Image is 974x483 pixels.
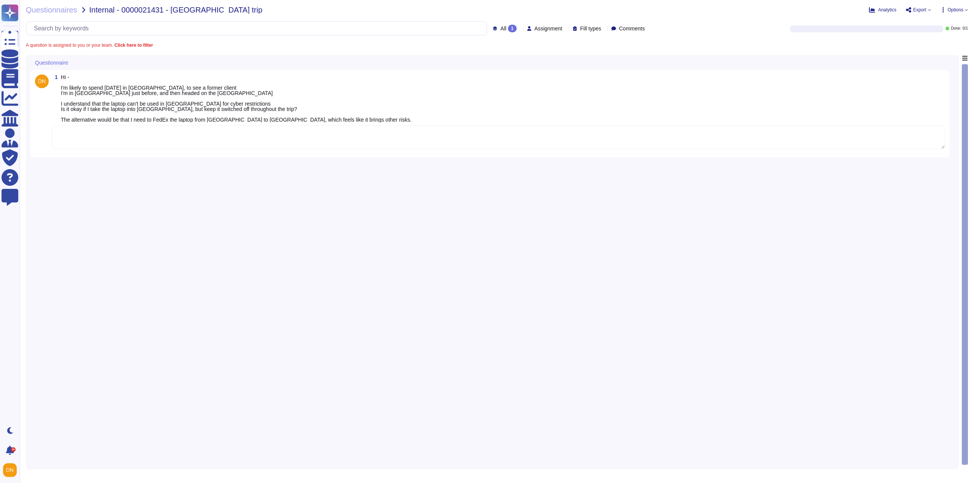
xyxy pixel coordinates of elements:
[500,26,506,31] span: All
[3,463,17,477] img: user
[52,74,58,80] span: 1
[913,8,926,12] span: Export
[89,6,263,14] span: Internal - 0000021431 - [GEOGRAPHIC_DATA] trip
[619,26,645,31] span: Comments
[2,462,22,478] button: user
[11,447,16,452] div: 9+
[963,27,968,30] span: 0 / 1
[948,8,963,12] span: Options
[878,8,896,12] span: Analytics
[951,27,961,30] span: Done:
[30,22,487,35] input: Search by keywords
[35,74,49,88] img: user
[26,43,153,48] span: A question is assigned to you or your team.
[26,6,77,14] span: Questionnaires
[113,43,153,48] b: Click here to filter
[35,60,68,65] span: Questionnaire
[580,26,601,31] span: Fill types
[535,26,562,31] span: Assignment
[508,25,517,32] div: 1
[869,7,896,13] button: Analytics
